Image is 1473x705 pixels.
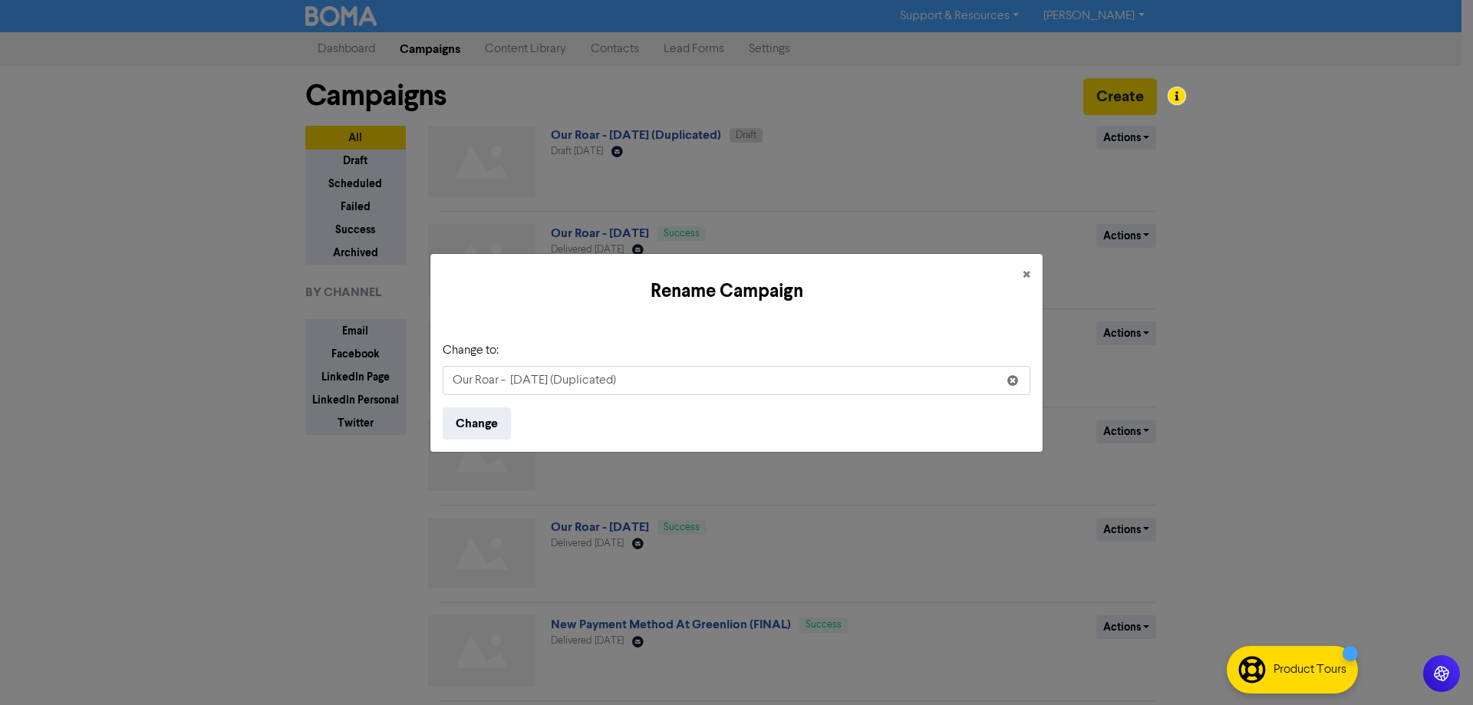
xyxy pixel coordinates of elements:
iframe: Chat Widget [1280,539,1473,705]
span: × [1023,264,1030,287]
label: Change to: [443,341,499,360]
button: Change [443,407,511,440]
h5: Rename Campaign [443,278,1010,305]
button: Close [1010,254,1043,297]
